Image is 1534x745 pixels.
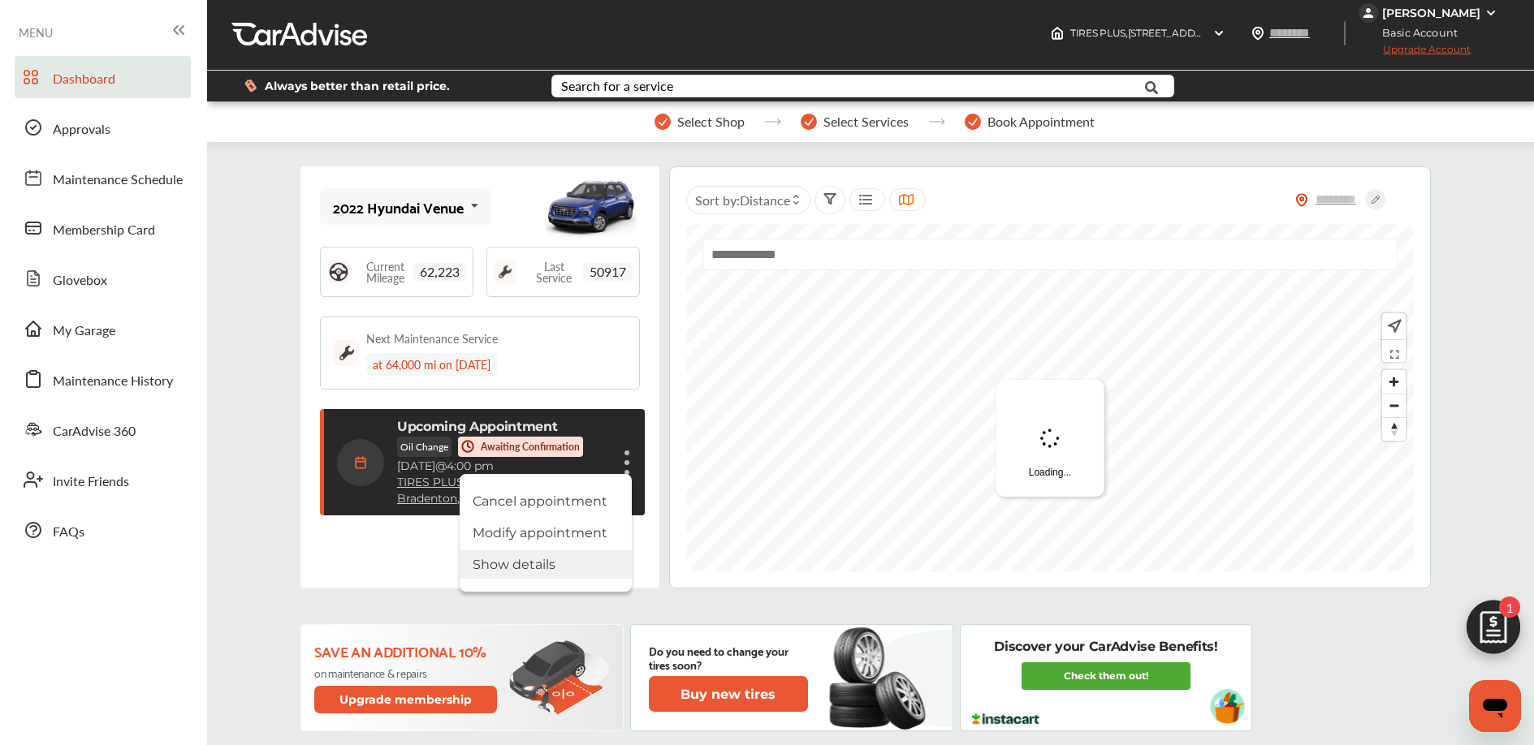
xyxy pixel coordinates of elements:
[366,330,498,347] div: Next Maintenance Service
[1051,27,1064,40] img: header-home-logo.8d720a4f.svg
[1360,24,1470,41] span: Basic Account
[460,550,632,579] li: Show details
[1454,592,1532,670] img: edit-cartIcon.11d11f9a.svg
[1359,43,1471,63] span: Upgrade Account
[314,686,498,713] button: Upgrade membership
[1382,418,1406,441] span: Reset bearing to north
[1344,21,1346,45] img: header-divider.bc55588e.svg
[397,492,515,506] a: Bradenton, FL 34209
[435,459,447,473] span: @
[53,421,136,442] span: CarAdvise 360
[970,713,1042,725] img: instacart-logo.217963cc.svg
[397,419,558,434] p: Upcoming Appointment
[397,459,435,473] span: [DATE]
[53,472,129,493] span: Invite Friends
[1385,317,1402,335] img: recenter.ce011a49.svg
[15,308,191,350] a: My Garage
[827,620,935,735] img: new-tire.a0c7fe23.svg
[1022,662,1190,690] a: Check them out!
[987,114,1095,129] span: Book Appointment
[53,270,107,291] span: Glovebox
[53,220,155,241] span: Membership Card
[1382,394,1406,417] button: Zoom out
[19,26,53,39] span: MENU
[801,114,817,130] img: stepper-checkmark.b5569197.svg
[15,408,191,450] a: CarAdvise 360
[649,676,811,712] a: Buy new tires
[15,157,191,199] a: Maintenance Schedule
[525,261,583,283] span: Last Service
[53,69,115,90] span: Dashboard
[15,56,191,98] a: Dashboard
[327,261,350,283] img: steering_logo
[494,261,516,283] img: maintenance_logo
[53,321,115,342] span: My Garage
[460,487,632,515] li: Cancel appointment
[823,114,909,129] span: Select Services
[928,118,945,125] img: stepper-arrow.e24c07c6.svg
[447,459,494,473] span: 4:00 pm
[366,353,497,376] div: at 64,000 mi on [DATE]
[337,439,384,486] img: calendar-icon.35d1de04.svg
[1382,370,1406,394] button: Zoom in
[244,79,257,93] img: dollor_label_vector.a70140d1.svg
[994,638,1217,656] p: Discover your CarAdvise Benefits!
[965,114,981,130] img: stepper-checkmark.b5569197.svg
[358,261,413,283] span: Current Mileage
[397,437,452,457] p: Oil Change
[1070,27,1320,39] span: TIRES PLUS , [STREET_ADDRESS] Bradenton , FL 34209
[15,459,191,501] a: Invite Friends
[314,642,500,660] p: Save an additional 10%
[265,80,450,92] span: Always better than retail price.
[677,114,745,129] span: Select Shop
[1469,680,1521,732] iframe: Button to launch messaging window
[53,170,183,191] span: Maintenance Schedule
[996,380,1104,497] div: Loading...
[1295,193,1308,207] img: location_vector_orange.38f05af8.svg
[460,519,632,547] li: Modify appointment
[53,119,110,140] span: Approvals
[53,522,84,543] span: FAQs
[15,106,191,149] a: Approvals
[481,440,580,454] p: Awaiting Confirmation
[1359,3,1378,23] img: jVpblrzwTbfkPYzPPzSLxeg0AAAAASUVORK5CYII=
[1210,689,1245,724] img: instacart-vehicle.0979a191.svg
[53,371,173,392] span: Maintenance History
[333,199,464,215] div: 2022 Hyundai Venue
[461,440,474,453] img: time-orange.266c2dcb.svg
[583,263,633,281] span: 50917
[334,340,360,366] img: maintenance_logo
[15,257,191,299] a: Glovebox
[764,118,781,125] img: stepper-arrow.e24c07c6.svg
[1499,596,1520,618] span: 1
[1212,27,1225,40] img: header-down-arrow.9dd2ce7d.svg
[542,170,640,243] img: mobile_50117_st0640_046.png
[15,207,191,249] a: Membership Card
[397,476,583,489] a: TIRES PLUS ,[STREET_ADDRESS]
[15,358,191,400] a: Maintenance History
[649,676,808,712] button: Buy new tires
[686,224,1415,571] canvas: Map
[740,191,790,209] span: Distance
[413,263,466,281] span: 62,223
[695,191,790,209] span: Sort by :
[561,80,673,93] div: Search for a service
[655,114,671,130] img: stepper-checkmark.b5569197.svg
[1382,6,1480,20] div: [PERSON_NAME]
[1484,6,1497,19] img: WGsFRI8htEPBVLJbROoPRyZpYNWhNONpIPPETTm6eUC0GeLEiAAAAAElFTkSuQmCC
[1251,27,1264,40] img: location_vector.a44bc228.svg
[1382,394,1406,417] span: Zoom out
[649,644,808,671] p: Do you need to change your tires soon?
[314,666,500,679] p: on maintenance & repairs
[15,509,191,551] a: FAQs
[509,640,610,716] img: update-membership.81812027.svg
[1382,417,1406,441] button: Reset bearing to north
